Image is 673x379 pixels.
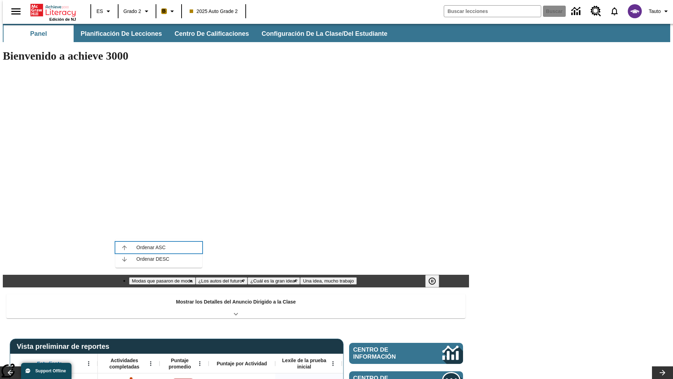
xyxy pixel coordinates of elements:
[169,25,254,42] button: Centro de calificaciones
[425,275,446,287] div: Pausar
[30,2,76,21] div: Portada
[190,8,238,15] span: 2025 Auto Grade 2
[176,298,296,306] p: Mostrar los Detalles del Anuncio Dirigido a la Clase
[567,2,586,21] a: Centro de información
[6,294,465,318] div: Mostrar los Detalles del Anuncio Dirigido a la Clase
[6,1,26,22] button: Abrir el menú lateral
[261,30,387,38] span: Configuración de la clase/del estudiante
[444,6,541,17] input: Buscar campo
[136,255,197,263] span: Ordenar DESC
[605,2,624,20] a: Notificaciones
[30,3,76,17] a: Portada
[353,346,419,360] span: Centro de información
[247,277,300,285] button: Diapositiva 3 ¿Cuál es la gran idea?
[136,244,197,251] span: Ordenar ASC
[652,366,673,379] button: Carrusel de lecciones, seguir
[300,277,356,285] button: Diapositiva 4 Una idea, mucho trabajo
[628,4,642,18] img: avatar image
[98,354,159,373] div: Actividades completadas
[96,8,103,15] span: ES
[83,358,94,369] button: Estudiante, Abrir menú,
[35,368,66,373] span: Support Offline
[646,5,673,18] button: Perfil/Configuración
[624,2,646,20] button: Escoja un nuevo avatar
[145,358,156,369] button: Actividades completadas, Abrir menú,
[3,25,394,42] div: Subbarra de navegación
[425,275,439,287] button: Pausar
[101,357,148,370] span: Actividades completadas
[158,5,179,18] button: Boost El color de la clase es anaranjado claro. Cambiar el color de la clase.
[196,277,248,285] button: Diapositiva 2 ¿Los autos del futuro?
[115,239,202,268] ul: Puntaje promedio, Abrir menú,
[75,25,168,42] button: Planificación de lecciones
[195,358,205,369] button: Puntaje promedio, Abrir menú,
[17,343,113,351] span: Vista preliminar de reportes
[10,354,98,373] div: Estudiante
[279,357,330,370] span: Lexile de la prueba inicial
[121,5,154,18] button: Grado: Grado 2, Elige un grado
[175,30,249,38] span: Centro de calificaciones
[162,7,166,15] span: B
[93,5,116,18] button: Lenguaje: ES, Selecciona un idioma
[49,17,76,21] span: Edición de NJ
[586,2,605,21] a: Centro de recursos, Se abrirá en una pestaña nueva.
[123,8,141,15] span: Grado 2
[4,25,74,42] button: Panel
[159,354,209,373] div: Puntaje promedio
[3,49,469,62] h1: Bienvenido a achieve 3000
[3,24,670,42] div: Subbarra de navegación
[349,343,463,364] a: Centro de información
[328,358,338,369] button: Abrir menú
[21,363,72,379] button: Support Offline
[649,8,661,15] span: Tauto
[3,6,102,12] body: Máximo 600 caracteres Presiona Escape para desactivar la barra de herramientas Presiona Alt + F10...
[217,360,267,367] span: Puntaje por Actividad
[81,30,162,38] span: Planificación de lecciones
[163,357,197,370] span: Puntaje promedio
[256,25,393,42] button: Configuración de la clase/del estudiante
[37,360,62,367] span: Estudiante
[129,277,195,285] button: Diapositiva 1 Modas que pasaron de moda
[30,30,47,38] span: Panel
